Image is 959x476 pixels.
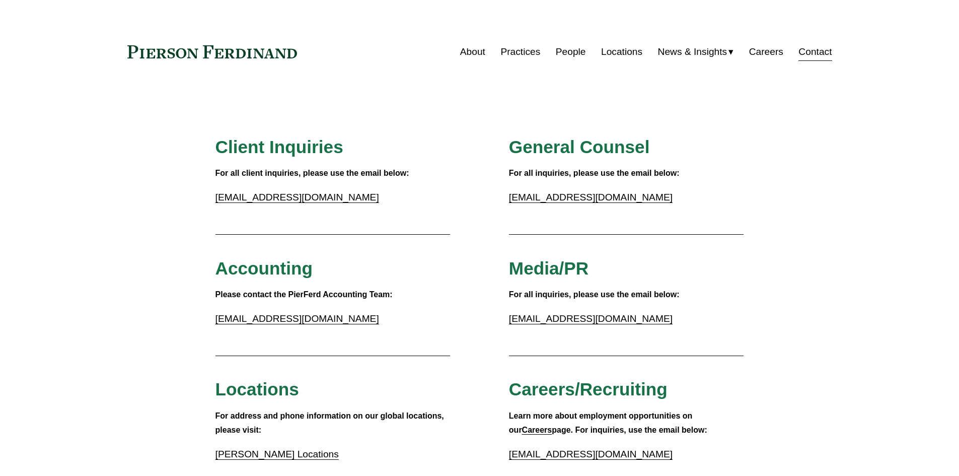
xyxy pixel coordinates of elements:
[509,449,673,459] a: [EMAIL_ADDRESS][DOMAIN_NAME]
[749,42,783,61] a: Careers
[460,42,485,61] a: About
[215,449,339,459] a: [PERSON_NAME] Locations
[215,258,313,278] span: Accounting
[601,42,642,61] a: Locations
[509,137,650,157] span: General Counsel
[215,412,447,435] strong: For address and phone information on our global locations, please visit:
[798,42,832,61] a: Contact
[509,169,680,177] strong: For all inquiries, please use the email below:
[522,426,552,434] a: Careers
[552,426,707,434] strong: page. For inquiries, use the email below:
[556,42,586,61] a: People
[509,379,668,399] span: Careers/Recruiting
[658,43,727,61] span: News & Insights
[509,192,673,202] a: [EMAIL_ADDRESS][DOMAIN_NAME]
[509,313,673,324] a: [EMAIL_ADDRESS][DOMAIN_NAME]
[215,379,299,399] span: Locations
[215,169,409,177] strong: For all client inquiries, please use the email below:
[509,290,680,299] strong: For all inquiries, please use the email below:
[509,412,695,435] strong: Learn more about employment opportunities on our
[500,42,540,61] a: Practices
[509,258,588,278] span: Media/PR
[215,313,379,324] a: [EMAIL_ADDRESS][DOMAIN_NAME]
[215,290,393,299] strong: Please contact the PierFerd Accounting Team:
[215,192,379,202] a: [EMAIL_ADDRESS][DOMAIN_NAME]
[215,137,343,157] span: Client Inquiries
[658,42,734,61] a: folder dropdown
